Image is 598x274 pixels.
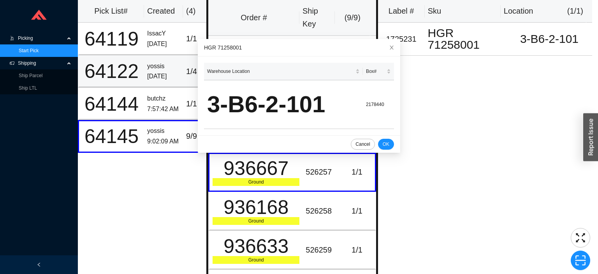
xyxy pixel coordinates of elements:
[428,27,503,51] div: HGR 71258001
[207,85,360,124] div: 3-B6-2-101
[213,256,299,264] div: Ground
[504,5,533,18] div: Location
[213,198,299,217] div: 936168
[378,139,394,150] button: OK
[186,32,210,45] div: 1 / 1
[147,104,180,115] div: 7:57:42 AM
[147,39,180,49] div: [DATE]
[207,67,354,75] span: Warehouse Location
[351,139,375,150] button: Cancel
[306,244,336,256] div: 526259
[213,178,299,186] div: Ground
[571,232,590,244] span: fullscreen
[147,71,180,82] div: [DATE]
[366,67,385,75] span: Box#
[213,217,299,225] div: Ground
[147,61,180,72] div: yossis
[147,136,180,147] div: 9:02:09 AM
[204,43,394,52] div: HGR 71258001
[381,33,422,46] div: 1725231
[389,45,394,50] span: close
[204,63,363,80] th: Warehouse Location sortable
[82,29,141,49] div: 64119
[355,140,370,148] span: Cancel
[186,130,210,143] div: 9 / 9
[571,251,590,270] button: scan
[342,205,371,217] div: 1 / 1
[510,33,589,45] div: 3-B6-2-101
[82,127,141,146] div: 64145
[37,262,41,267] span: left
[147,28,180,39] div: IssacY
[571,228,590,247] button: fullscreen
[82,94,141,114] div: 64144
[186,97,210,110] div: 1 / 1
[342,244,371,256] div: 1 / 1
[147,94,180,104] div: butchz
[147,126,180,136] div: yossis
[342,166,371,179] div: 1 / 1
[571,255,590,266] span: scan
[18,57,65,69] span: Shipping
[383,140,389,148] span: OK
[19,48,39,53] a: Start Pick
[306,166,336,179] div: 526257
[213,159,299,178] div: 936667
[186,5,211,18] div: ( 4 )
[363,80,394,129] td: 2178440
[363,63,394,80] th: Box# sortable
[19,85,37,91] a: Ship LTL
[567,5,583,18] div: ( 1 / 1 )
[186,65,210,78] div: 1 / 4
[82,62,141,81] div: 64122
[383,39,400,56] button: Close
[338,11,367,24] div: ( 9 / 9 )
[306,205,336,217] div: 526258
[19,73,42,78] a: Ship Parcel
[18,32,65,44] span: Picking
[213,237,299,256] div: 936633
